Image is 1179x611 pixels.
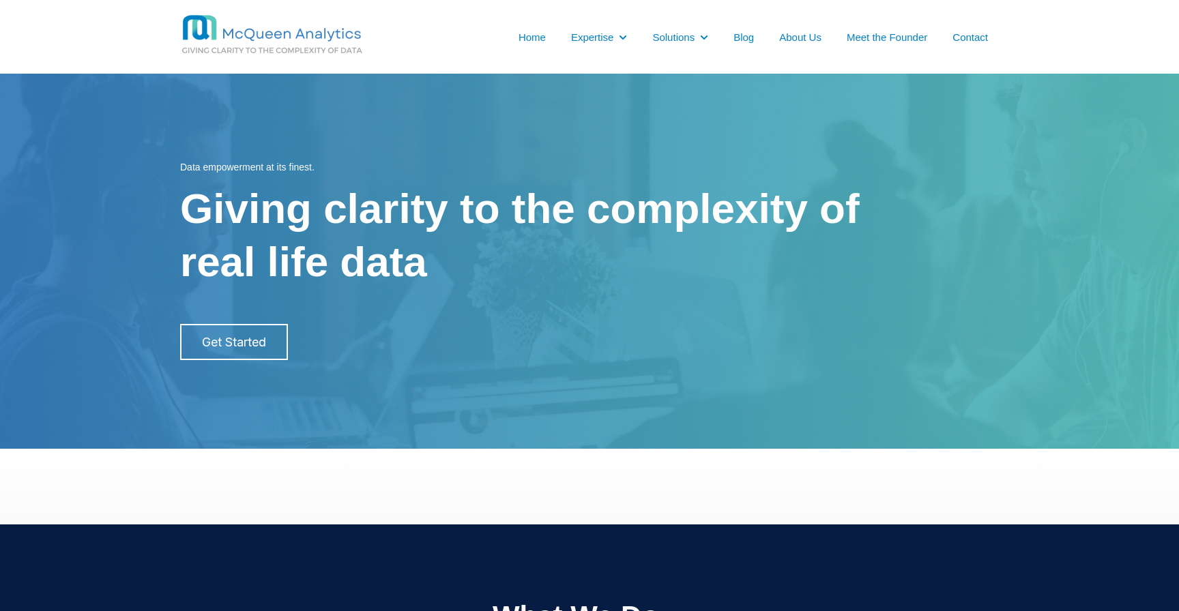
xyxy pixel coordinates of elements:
[180,238,427,285] span: real life data
[571,30,614,44] a: Expertise
[733,30,754,44] a: Blog
[180,162,315,173] span: Data empowerment at its finest.
[519,30,546,44] a: Home
[180,14,419,57] img: MCQ BG 1
[847,30,927,44] a: Meet the Founder
[652,30,695,44] a: Solutions
[779,30,821,44] a: About Us
[180,185,860,232] span: Giving clarity to the complexity of
[453,29,999,44] nav: Desktop navigation
[180,324,288,360] a: Get Started
[952,30,988,44] a: Contact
